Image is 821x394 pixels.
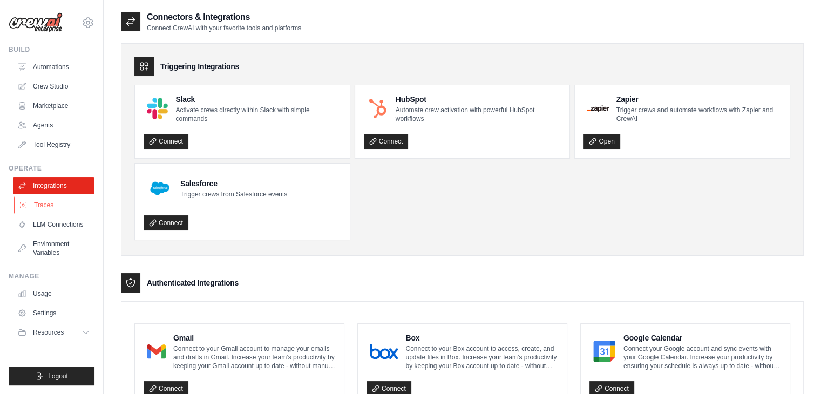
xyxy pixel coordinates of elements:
img: Gmail Logo [147,341,166,362]
a: Open [583,134,620,149]
img: Zapier Logo [587,105,608,112]
img: HubSpot Logo [367,98,388,119]
h2: Connectors & Integrations [147,11,301,24]
button: Resources [13,324,94,341]
a: Tool Registry [13,136,94,153]
span: Resources [33,328,64,337]
a: Settings [13,304,94,322]
a: Environment Variables [13,235,94,261]
button: Logout [9,367,94,385]
img: Slack Logo [147,98,168,119]
p: Automate crew activation with powerful HubSpot workflows [396,106,561,123]
a: Connect [364,134,409,149]
h4: Box [405,332,558,343]
img: Salesforce Logo [147,175,173,201]
p: Connect CrewAI with your favorite tools and platforms [147,24,301,32]
a: Connect [144,134,188,149]
img: Box Logo [370,341,398,362]
h4: Slack [175,94,341,105]
h4: Google Calendar [623,332,781,343]
p: Connect to your Box account to access, create, and update files in Box. Increase your team’s prod... [405,344,558,370]
a: Marketplace [13,97,94,114]
p: Trigger crews and automate workflows with Zapier and CrewAI [616,106,781,123]
a: Crew Studio [13,78,94,95]
h4: HubSpot [396,94,561,105]
div: Operate [9,164,94,173]
a: LLM Connections [13,216,94,233]
a: Connect [144,215,188,230]
a: Usage [13,285,94,302]
h3: Authenticated Integrations [147,277,239,288]
img: Logo [9,12,63,33]
a: Automations [13,58,94,76]
div: Manage [9,272,94,281]
h4: Salesforce [180,178,287,189]
span: Logout [48,372,68,381]
img: Google Calendar Logo [593,341,616,362]
a: Traces [14,196,96,214]
h3: Triggering Integrations [160,61,239,72]
h4: Zapier [616,94,781,105]
a: Agents [13,117,94,134]
div: Build [9,45,94,54]
p: Connect your Google account and sync events with your Google Calendar. Increase your productivity... [623,344,781,370]
h4: Gmail [173,332,335,343]
a: Integrations [13,177,94,194]
p: Activate crews directly within Slack with simple commands [175,106,341,123]
p: Trigger crews from Salesforce events [180,190,287,199]
p: Connect to your Gmail account to manage your emails and drafts in Gmail. Increase your team’s pro... [173,344,335,370]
